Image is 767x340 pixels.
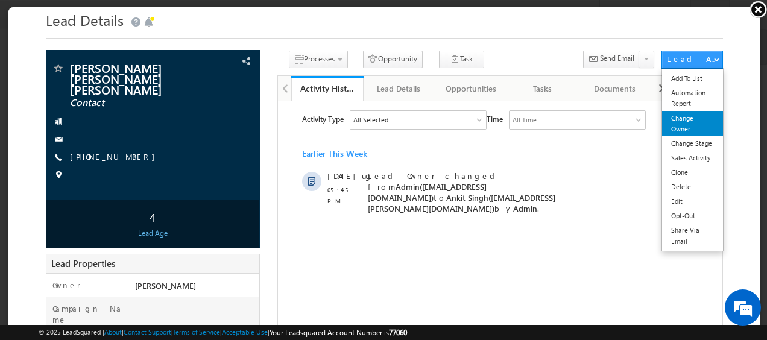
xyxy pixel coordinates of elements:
[198,6,227,35] div: Minimize live chat window
[654,129,715,143] a: Change Stage
[437,74,488,89] div: Opportunities
[508,74,560,89] div: Tasks
[222,328,268,336] a: Acceptable Use
[44,296,115,318] label: Campaign Name
[40,221,248,231] div: Lead Age
[658,46,710,57] div: Lead Actions
[427,69,499,94] a: Opportunities
[653,43,715,61] button: Lead Actions
[295,47,326,56] span: Processes
[173,328,220,336] a: Terms of Service
[90,69,277,112] span: Lead Owner changed from to by .
[654,143,715,158] a: Sales Activity
[37,3,115,22] span: Lead Details
[355,43,414,61] button: Opportunity
[431,43,476,61] button: Task
[44,272,72,283] label: Owner
[24,9,66,27] span: Activity Type
[164,260,219,277] em: Start Chat
[283,69,355,93] li: Activity History
[127,273,188,283] span: [PERSON_NAME]
[654,104,715,129] a: Change Owner
[292,75,346,87] div: Activity History
[21,63,51,79] img: d_60004797649_company_0_60004797649
[43,250,107,262] span: Lead Properties
[62,90,193,102] span: Contact
[270,328,407,337] span: Your Leadsquared Account Number is
[235,102,259,112] span: Admin
[16,112,220,251] textarea: Type your message and hit 'Enter'
[365,74,416,89] div: Lead Details
[575,43,631,61] button: Send Email
[654,64,715,78] a: Add To List
[209,9,225,27] span: Time
[49,69,77,80] span: [DATE]ug
[654,201,715,216] a: Opt-Out
[654,158,715,172] a: Clone
[90,80,209,101] span: Admin([EMAIL_ADDRESS][DOMAIN_NAME])
[40,198,248,221] div: 4
[581,74,632,89] div: Documents
[63,63,203,79] div: Chat with us now
[62,144,153,156] span: [PHONE_NUMBER]
[72,10,208,28] div: All Selected
[90,91,277,112] span: Ankit Singh([EMAIL_ADDRESS][PERSON_NAME][DOMAIN_NAME])
[355,69,427,94] a: Lead Details
[49,83,86,105] span: 05:45 PM
[592,46,626,57] span: Send Email
[235,13,259,24] div: All Time
[654,78,715,104] a: Automation Report
[654,172,715,187] a: Delete
[499,69,570,94] a: Tasks
[654,216,715,241] a: Share Via Email
[62,55,193,87] span: [PERSON_NAME] [PERSON_NAME] [PERSON_NAME]
[643,69,715,93] li: Member of Lists
[104,328,122,336] a: About
[571,69,643,94] a: Documents
[389,328,407,337] span: 77060
[24,47,89,58] div: Earlier This Week
[75,13,110,24] div: All Selected
[39,327,407,338] span: © 2025 LeadSquared | | | | |
[280,43,339,61] button: Processes
[124,328,171,336] a: Contact Support
[283,69,355,94] a: Activity History
[654,187,715,201] a: Edit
